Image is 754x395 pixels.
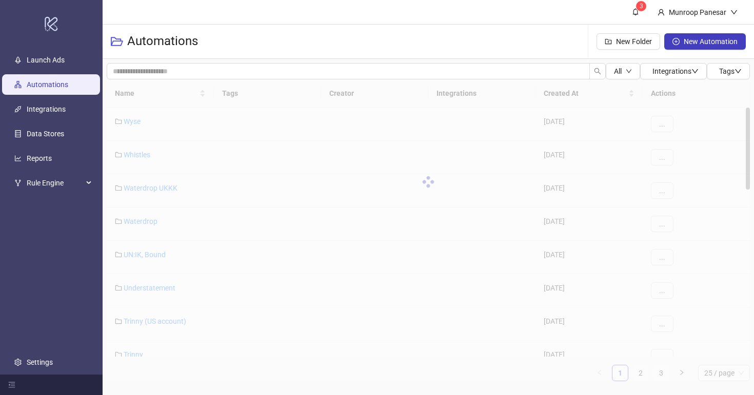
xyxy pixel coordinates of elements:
[640,63,707,79] button: Integrationsdown
[652,67,699,75] span: Integrations
[27,80,68,89] a: Automations
[597,33,660,50] button: New Folder
[594,68,601,75] span: search
[672,38,680,45] span: plus-circle
[27,173,83,193] span: Rule Engine
[632,8,639,15] span: bell
[730,9,738,16] span: down
[616,37,652,46] span: New Folder
[27,105,66,113] a: Integrations
[626,68,632,74] span: down
[665,7,730,18] div: Munroop Panesar
[640,3,643,10] span: 3
[658,9,665,16] span: user
[614,67,622,75] span: All
[605,38,612,45] span: folder-add
[684,37,738,46] span: New Automation
[719,67,742,75] span: Tags
[127,33,198,50] h3: Automations
[606,63,640,79] button: Alldown
[664,33,746,50] button: New Automation
[8,381,15,388] span: menu-fold
[735,68,742,75] span: down
[636,1,646,11] sup: 3
[27,154,52,162] a: Reports
[27,56,65,64] a: Launch Ads
[27,358,53,366] a: Settings
[111,35,123,48] span: folder-open
[27,130,64,138] a: Data Stores
[707,63,750,79] button: Tagsdown
[691,68,699,75] span: down
[14,179,22,186] span: fork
